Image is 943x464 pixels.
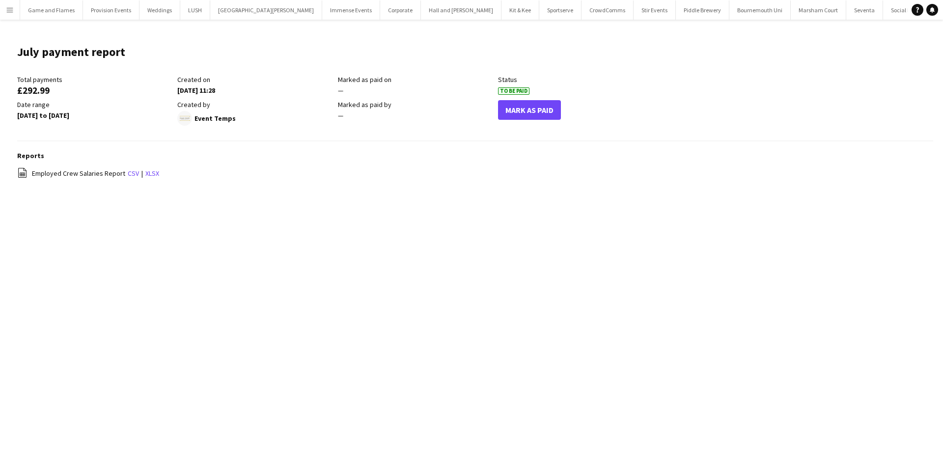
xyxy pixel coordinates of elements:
button: Seventa [846,0,883,20]
button: Sportserve [539,0,582,20]
div: Created by [177,100,333,109]
span: To Be Paid [498,87,529,95]
button: Game and Flames [20,0,83,20]
button: LUSH [180,0,210,20]
button: CrowdComms [582,0,634,20]
button: [GEOGRAPHIC_DATA][PERSON_NAME] [210,0,322,20]
div: [DATE] 11:28 [177,86,333,95]
button: Bournemouth Uni [729,0,791,20]
button: Stir Events [634,0,676,20]
div: Date range [17,100,172,109]
a: csv [128,169,139,178]
div: Created on [177,75,333,84]
button: Mark As Paid [498,100,561,120]
button: Immense Events [322,0,380,20]
button: Hall and [PERSON_NAME] [421,0,501,20]
div: | [17,167,933,180]
div: Marked as paid by [338,100,493,109]
button: Corporate [380,0,421,20]
h3: Reports [17,151,933,160]
button: Provision Events [83,0,139,20]
a: xlsx [145,169,159,178]
div: Total payments [17,75,172,84]
button: Weddings [139,0,180,20]
span: Employed Crew Salaries Report [32,169,125,178]
div: [DATE] to [DATE] [17,111,172,120]
div: Marked as paid on [338,75,493,84]
h1: July payment report [17,45,125,59]
span: — [338,111,343,120]
button: Kit & Kee [501,0,539,20]
button: Social Events [883,0,932,20]
div: Event Temps [177,111,333,126]
button: Marsham Court [791,0,846,20]
span: — [338,86,343,95]
div: Status [498,75,653,84]
div: £292.99 [17,86,172,95]
button: Piddle Brewery [676,0,729,20]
